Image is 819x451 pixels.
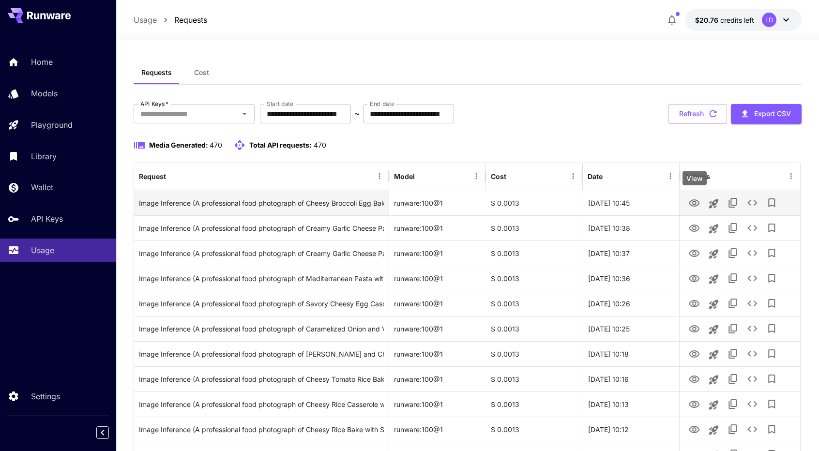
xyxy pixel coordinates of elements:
[684,193,704,212] button: View
[486,316,583,341] div: $ 0.0013
[762,420,781,439] button: Add to library
[486,241,583,266] div: $ 0.0013
[194,68,209,77] span: Cost
[723,420,743,439] button: Copy TaskUUID
[31,56,53,68] p: Home
[720,16,754,24] span: credits left
[684,394,704,414] button: View
[743,193,762,212] button: See details
[762,269,781,288] button: Add to library
[695,16,720,24] span: $20.76
[583,241,680,266] div: 26 Sep, 2025 10:37
[149,141,208,149] span: Media Generated:
[685,9,802,31] button: $20.7643LD
[139,316,384,341] div: Click to copy prompt
[566,169,580,183] button: Menu
[249,141,312,149] span: Total API requests:
[134,14,157,26] a: Usage
[704,395,723,415] button: Launch in playground
[743,243,762,263] button: See details
[684,293,704,313] button: View
[31,391,60,402] p: Settings
[743,420,762,439] button: See details
[139,216,384,241] div: Click to copy prompt
[723,394,743,414] button: Copy TaskUUID
[486,291,583,316] div: $ 0.0013
[139,172,166,180] div: Request
[723,319,743,338] button: Copy TaskUUID
[762,243,781,263] button: Add to library
[743,319,762,338] button: See details
[743,218,762,238] button: See details
[134,14,207,26] nav: breadcrumb
[389,266,486,291] div: runware:100@1
[486,215,583,241] div: $ 0.0013
[389,341,486,366] div: runware:100@1
[684,243,704,263] button: View
[31,119,73,131] p: Playground
[486,266,583,291] div: $ 0.0013
[583,266,680,291] div: 26 Sep, 2025 10:36
[140,100,168,108] label: API Keys
[743,294,762,313] button: See details
[723,344,743,363] button: Copy TaskUUID
[174,14,207,26] a: Requests
[141,68,172,77] span: Requests
[762,193,781,212] button: Add to library
[762,319,781,338] button: Add to library
[31,150,57,162] p: Library
[583,291,680,316] div: 26 Sep, 2025 10:26
[416,169,429,183] button: Sort
[583,366,680,391] div: 26 Sep, 2025 10:16
[167,169,181,183] button: Sort
[784,169,798,183] button: Menu
[31,213,63,225] p: API Keys
[139,417,384,442] div: Click to copy prompt
[238,107,251,120] button: Open
[139,392,384,417] div: Click to copy prompt
[470,169,483,183] button: Menu
[486,366,583,391] div: $ 0.0013
[210,141,222,149] span: 470
[704,370,723,390] button: Launch in playground
[704,270,723,289] button: Launch in playground
[373,169,386,183] button: Menu
[486,190,583,215] div: $ 0.0013
[139,367,384,391] div: Click to copy prompt
[389,316,486,341] div: runware:100@1
[604,169,617,183] button: Sort
[583,391,680,417] div: 26 Sep, 2025 10:13
[762,294,781,313] button: Add to library
[583,417,680,442] div: 26 Sep, 2025 10:12
[389,190,486,215] div: runware:100@1
[507,169,521,183] button: Sort
[762,218,781,238] button: Add to library
[491,172,506,180] div: Cost
[704,345,723,364] button: Launch in playground
[684,318,704,338] button: View
[389,391,486,417] div: runware:100@1
[762,394,781,414] button: Add to library
[267,100,293,108] label: Start date
[139,241,384,266] div: Click to copy prompt
[684,218,704,238] button: View
[389,366,486,391] div: runware:100@1
[723,193,743,212] button: Copy TaskUUID
[104,424,116,441] div: Collapse sidebar
[704,244,723,264] button: Launch in playground
[583,215,680,241] div: 26 Sep, 2025 10:38
[31,181,53,193] p: Wallet
[389,215,486,241] div: runware:100@1
[704,295,723,314] button: Launch in playground
[139,291,384,316] div: Click to copy prompt
[139,191,384,215] div: Click to copy prompt
[139,266,384,291] div: Click to copy prompt
[354,108,360,120] p: ~
[394,172,415,180] div: Model
[583,341,680,366] div: 26 Sep, 2025 10:18
[486,341,583,366] div: $ 0.0013
[682,171,707,185] div: View
[684,268,704,288] button: View
[583,190,680,215] div: 26 Sep, 2025 10:45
